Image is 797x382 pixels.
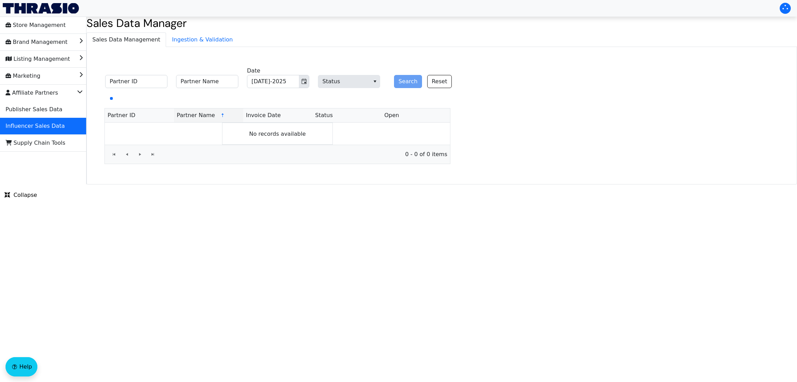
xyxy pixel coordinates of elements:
span: Influencer Sales Data [6,121,65,132]
button: Toggle calendar [299,75,309,88]
span: Brand Management [6,37,67,48]
span: Help [19,363,32,371]
span: Store Management [6,20,66,31]
span: Affiliate Partners [6,87,58,98]
span: Open [384,111,399,120]
span: Invoice Date [246,111,281,120]
span: Listing Management [6,54,70,65]
span: Partner ID [108,111,135,120]
span: Collapse [4,191,37,199]
label: Date [247,67,260,75]
span: 0 - 0 of 0 items [165,150,447,159]
div: Page 1 of 0 [105,145,450,164]
span: Status [318,75,380,88]
span: Sales Data Management [87,33,166,47]
img: Thrasio Logo [3,3,79,13]
button: select [370,75,380,88]
span: Publisher Sales Data [6,104,62,115]
span: Partner Name [177,111,215,120]
span: Status [315,111,333,120]
span: Marketing [6,70,40,82]
span: Supply Chain Tools [6,137,65,149]
div: No records available [222,123,333,145]
input: Jul-2025 [247,75,299,88]
button: Help floatingactionbutton [6,357,37,376]
h2: Sales Data Manager [86,17,797,30]
span: Ingestion & Validation [166,33,238,47]
button: Reset [427,75,452,88]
